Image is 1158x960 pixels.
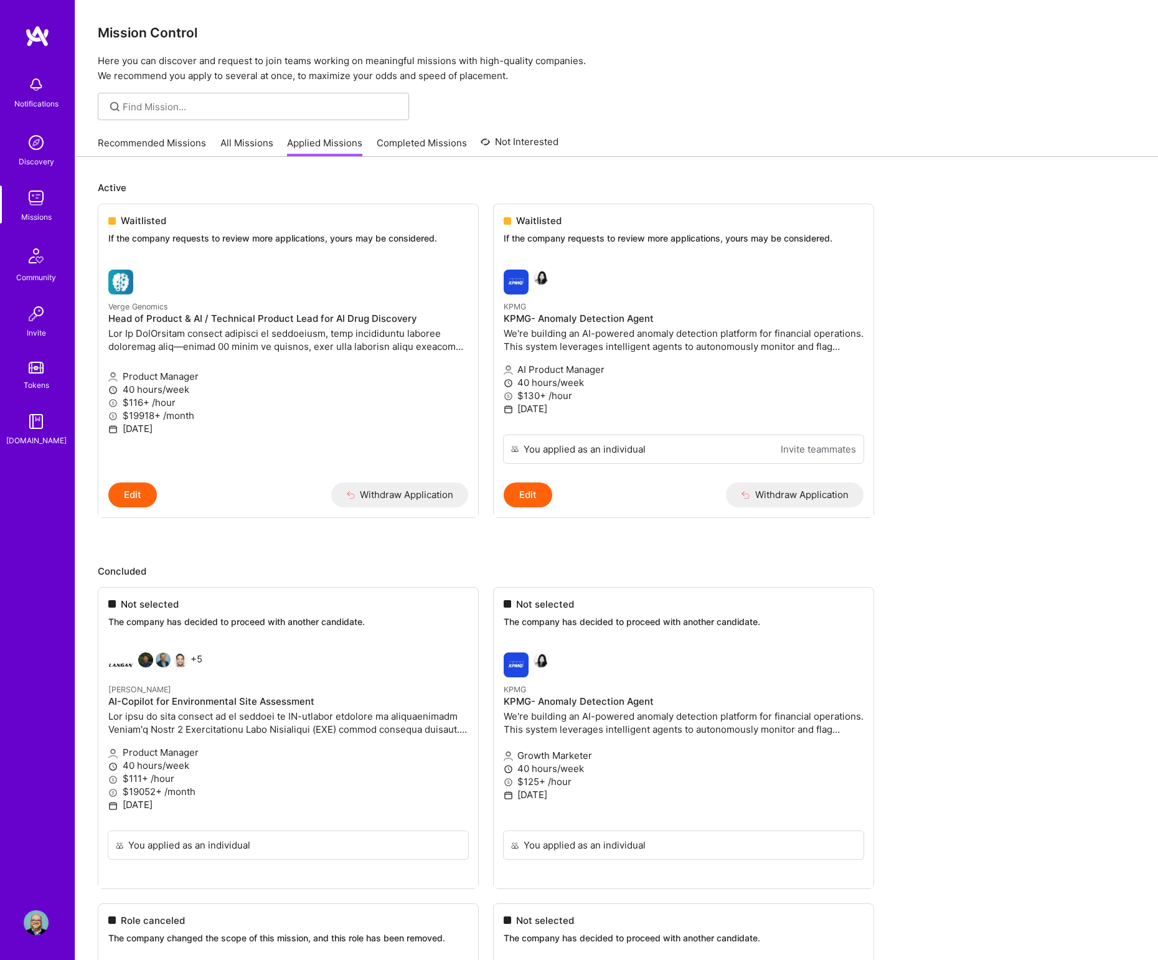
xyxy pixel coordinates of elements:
[377,136,467,157] a: Completed Missions
[121,214,166,227] span: Waitlisted
[108,409,468,422] p: $19918+ /month
[98,54,1136,83] p: Here you can discover and request to join teams working on meaningful missions with high-quality ...
[108,100,122,114] i: icon SearchGrey
[27,326,46,339] div: Invite
[16,271,56,284] div: Community
[24,409,49,434] img: guide book
[24,186,49,210] img: teamwork
[494,260,873,435] a: KPMG company logoCarleen PanKPMGKPMG- Anomaly Detection AgentWe're building an AI-powered anomaly...
[504,405,513,414] i: icon Calendar
[108,372,118,382] i: icon Applicant
[108,396,468,409] p: $116+ /hour
[504,402,864,415] p: [DATE]
[29,362,44,374] img: tokens
[504,392,513,401] i: icon MoneyGray
[21,241,51,271] img: Community
[6,434,67,447] div: [DOMAIN_NAME]
[504,379,513,388] i: icon Clock
[331,482,469,507] button: Withdraw Application
[108,425,118,434] i: icon Calendar
[108,422,468,435] p: [DATE]
[24,130,49,155] img: discovery
[781,443,856,456] a: Invite teammates
[108,385,118,395] i: icon Clock
[504,363,864,376] p: AI Product Manager
[516,214,562,227] span: Waitlisted
[108,370,468,383] p: Product Manager
[21,210,52,224] div: Missions
[108,383,468,396] p: 40 hours/week
[220,136,273,157] a: All Missions
[24,301,49,326] img: Invite
[534,270,548,285] img: Carleen Pan
[504,270,529,294] img: KPMG company logo
[98,181,1136,194] p: Active
[726,482,864,507] button: Withdraw Application
[481,134,558,157] a: Not Interested
[108,412,118,421] i: icon MoneyGray
[98,136,206,157] a: Recommended Missions
[98,25,1136,40] h3: Mission Control
[123,100,400,113] input: Find Mission...
[504,365,513,375] i: icon Applicant
[524,443,646,456] div: You applied as an individual
[504,232,864,245] p: If the company requests to review more applications, yours may be considered.
[21,910,52,935] a: User Avatar
[504,327,864,353] p: We're building an AI-powered anomaly detection platform for financial operations. This system lev...
[24,72,49,97] img: bell
[108,482,157,507] button: Edit
[504,302,526,311] small: KPMG
[108,232,468,245] p: If the company requests to review more applications, yours may be considered.
[108,398,118,408] i: icon MoneyGray
[14,97,59,110] div: Notifications
[19,155,54,168] div: Discovery
[98,260,478,482] a: Verge Genomics company logoVerge GenomicsHead of Product & AI / Technical Product Lead for AI Dru...
[24,379,49,392] div: Tokens
[108,313,468,324] h4: Head of Product & AI / Technical Product Lead for AI Drug Discovery
[108,270,133,294] img: Verge Genomics company logo
[108,302,168,311] small: Verge Genomics
[24,910,49,935] img: User Avatar
[504,389,864,402] p: $130+ /hour
[504,376,864,389] p: 40 hours/week
[504,482,552,507] button: Edit
[504,313,864,324] h4: KPMG- Anomaly Detection Agent
[25,25,50,47] img: logo
[108,327,468,353] p: Lor Ip DolOrsitam consect adipisci el seddoeiusm, temp incididuntu laboree doloremag aliq—enimad ...
[98,565,1136,578] p: Concluded
[287,136,362,157] a: Applied Missions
